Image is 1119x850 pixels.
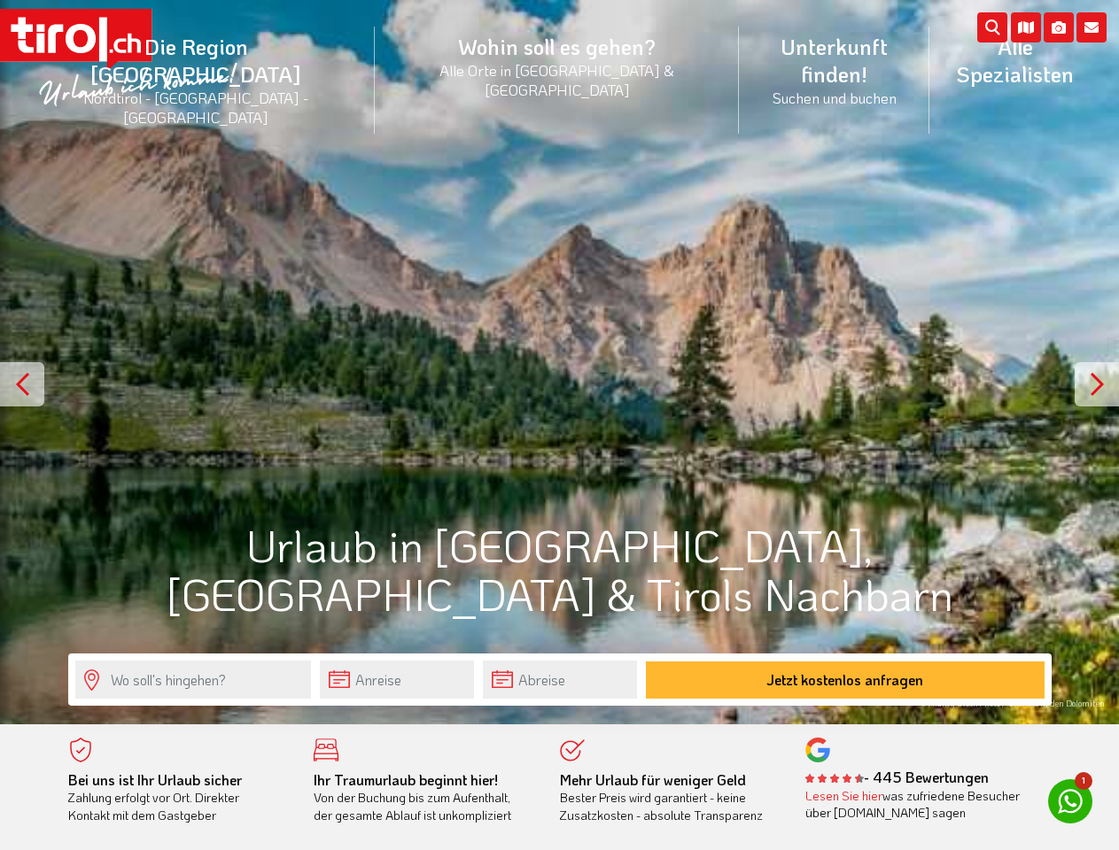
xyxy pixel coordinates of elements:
b: Ihr Traumurlaub beginnt hier! [314,770,498,789]
i: Fotogalerie [1044,12,1074,42]
small: Suchen und buchen [760,88,907,107]
i: Kontakt [1076,12,1107,42]
a: Alle Spezialisten [929,13,1101,107]
b: Bei uns ist Ihr Urlaub sicher [68,770,242,789]
div: was zufriedene Besucher über [DOMAIN_NAME] sagen [805,787,1025,822]
a: Lesen Sie hier [805,787,882,804]
small: Nordtirol - [GEOGRAPHIC_DATA] - [GEOGRAPHIC_DATA] [39,88,354,127]
div: Zahlung erfolgt vor Ort. Direkter Kontakt mit dem Gastgeber [68,771,288,824]
div: Von der Buchung bis zum Aufenthalt, der gesamte Ablauf ist unkompliziert [314,771,533,824]
small: Alle Orte in [GEOGRAPHIC_DATA] & [GEOGRAPHIC_DATA] [396,60,719,99]
input: Abreise [483,661,637,699]
b: - 445 Bewertungen [805,768,989,786]
i: Karte öffnen [1011,12,1041,42]
a: Unterkunft finden!Suchen und buchen [739,13,929,127]
a: Wohin soll es gehen?Alle Orte in [GEOGRAPHIC_DATA] & [GEOGRAPHIC_DATA] [375,13,740,119]
input: Wo soll's hingehen? [75,661,311,699]
input: Anreise [320,661,474,699]
div: Bester Preis wird garantiert - keine Zusatzkosten - absolute Transparenz [560,771,780,824]
b: Mehr Urlaub für weniger Geld [560,770,746,789]
span: 1 [1075,772,1092,790]
a: 1 [1048,779,1092,823]
button: Jetzt kostenlos anfragen [646,661,1045,699]
a: Die Region [GEOGRAPHIC_DATA]Nordtirol - [GEOGRAPHIC_DATA] - [GEOGRAPHIC_DATA] [18,13,375,147]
